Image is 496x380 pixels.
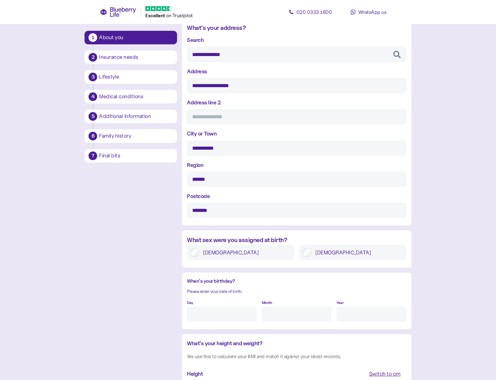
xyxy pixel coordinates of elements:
div: What sex were you assigned at birth? [187,235,406,245]
button: 4Medical conditions [85,90,177,103]
div: 5 [89,112,97,121]
div: 2 [89,53,97,62]
div: What's your address? [187,23,406,33]
span: 020 0333 1800 [296,9,332,15]
span: WhatsApp us [358,9,386,15]
label: [DEMOGRAPHIC_DATA] [312,248,403,257]
button: 3Lifestyle [85,70,177,84]
div: What's your height and weight? [187,339,406,348]
label: Month [262,300,272,306]
label: City or Town [187,129,217,138]
div: 7 [89,152,97,160]
div: Final bits [99,153,173,159]
div: Insurance needs [99,55,173,60]
button: 2Insurance needs [85,51,177,64]
div: About you [99,35,173,40]
span: on Trustpilot [166,12,193,18]
button: 6Family history [85,129,177,143]
div: We use this to calculate your BMI and match it against your latest records. [187,353,406,360]
div: 1 [89,33,97,42]
div: Switch to cm [369,370,401,378]
button: 7Final bits [85,149,177,163]
label: Address line 2 [187,98,221,107]
div: Family history [99,133,173,139]
a: WhatsApp us [341,6,396,18]
div: When's your birthday? [187,277,406,285]
label: Year [337,300,344,306]
div: Medical conditions [99,94,173,99]
button: 1About you [85,31,177,44]
div: Height [187,370,203,378]
button: Switch to cm [363,368,407,379]
label: Day [187,300,193,306]
label: Search [187,36,204,44]
label: [DEMOGRAPHIC_DATA] [199,248,291,257]
div: Lifestyle [99,74,173,80]
div: Additional information [99,114,173,119]
div: 4 [89,92,97,101]
button: 5Additional information [85,110,177,123]
div: 6 [89,132,97,140]
label: Address [187,67,207,75]
label: Postcode [187,192,210,200]
label: Region [187,161,203,169]
span: Excellent ️ [145,13,166,18]
div: Please enter your date of birth. [187,288,406,295]
a: 020 0333 1800 [283,6,338,18]
div: 3 [89,73,97,81]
